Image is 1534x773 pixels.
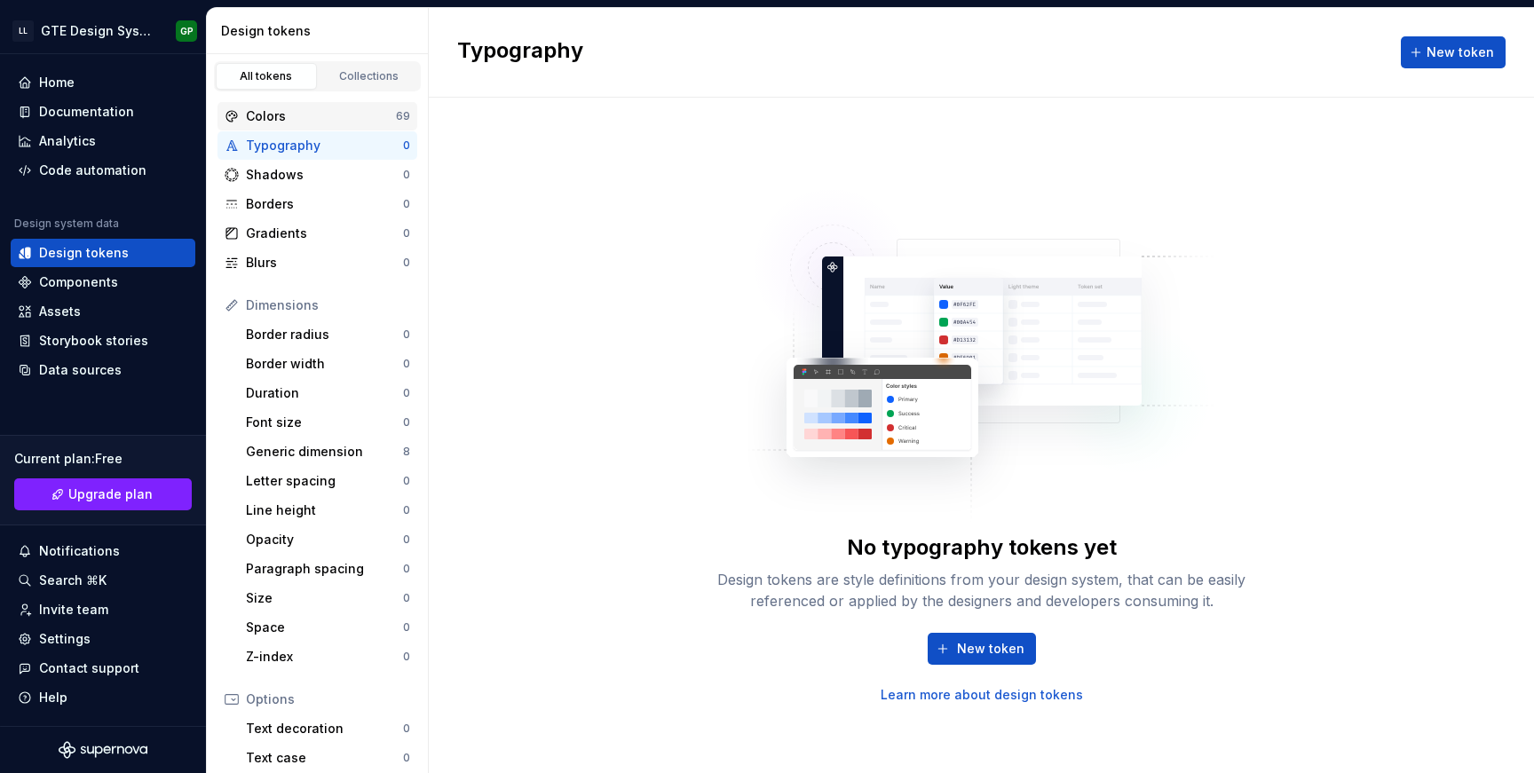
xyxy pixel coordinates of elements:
[11,356,195,384] a: Data sources
[246,531,403,548] div: Opacity
[403,650,410,664] div: 0
[11,239,195,267] a: Design tokens
[39,659,139,677] div: Contact support
[246,560,403,578] div: Paragraph spacing
[222,69,311,83] div: All tokens
[246,690,410,708] div: Options
[246,355,403,373] div: Border width
[39,132,96,150] div: Analytics
[403,722,410,736] div: 0
[217,190,417,218] a: Borders0
[239,438,417,466] a: Generic dimension8
[39,244,129,262] div: Design tokens
[403,503,410,517] div: 0
[403,357,410,371] div: 0
[239,613,417,642] a: Space0
[39,103,134,121] div: Documentation
[928,633,1036,665] button: New token
[39,542,120,560] div: Notifications
[39,572,107,589] div: Search ⌘K
[11,127,195,155] a: Analytics
[11,268,195,296] a: Components
[246,107,396,125] div: Colors
[239,584,417,612] a: Size0
[11,596,195,624] a: Invite team
[881,686,1083,704] a: Learn more about design tokens
[39,601,108,619] div: Invite team
[403,445,410,459] div: 8
[246,137,403,154] div: Typography
[39,303,81,320] div: Assets
[1401,36,1506,68] button: New token
[403,591,410,605] div: 0
[239,496,417,525] a: Line height0
[11,327,195,355] a: Storybook stories
[11,156,195,185] a: Code automation
[39,689,67,706] div: Help
[403,415,410,430] div: 0
[39,361,122,379] div: Data sources
[221,22,421,40] div: Design tokens
[246,166,403,184] div: Shadows
[246,443,403,461] div: Generic dimension
[239,643,417,671] a: Z-index0
[246,501,403,519] div: Line height
[217,131,417,160] a: Typography0
[217,102,417,130] a: Colors69
[457,36,583,68] h2: Typography
[403,386,410,400] div: 0
[41,22,154,40] div: GTE Design System
[39,74,75,91] div: Home
[246,589,403,607] div: Size
[239,555,417,583] a: Paragraph spacing0
[59,741,147,759] svg: Supernova Logo
[239,714,417,743] a: Text decoration0
[246,254,403,272] div: Blurs
[39,162,146,179] div: Code automation
[246,472,403,490] div: Letter spacing
[396,109,410,123] div: 69
[239,350,417,378] a: Border width0
[68,485,153,503] span: Upgrade plan
[11,98,195,126] a: Documentation
[403,751,410,765] div: 0
[14,217,119,231] div: Design system data
[39,630,91,648] div: Settings
[403,562,410,576] div: 0
[39,273,118,291] div: Components
[11,654,195,682] button: Contact support
[11,537,195,565] button: Notifications
[11,566,195,595] button: Search ⌘K
[11,68,195,97] a: Home
[246,414,403,431] div: Font size
[14,450,192,468] div: Current plan : Free
[403,197,410,211] div: 0
[11,297,195,326] a: Assets
[325,69,414,83] div: Collections
[239,467,417,495] a: Letter spacing0
[246,195,403,213] div: Borders
[957,640,1024,658] span: New token
[403,226,410,241] div: 0
[239,408,417,437] a: Font size0
[11,683,195,712] button: Help
[239,320,417,349] a: Border radius0
[239,525,417,554] a: Opacity0
[217,161,417,189] a: Shadows0
[403,620,410,635] div: 0
[39,332,148,350] div: Storybook stories
[246,648,403,666] div: Z-index
[180,24,194,38] div: GP
[246,749,403,767] div: Text case
[403,256,410,270] div: 0
[239,379,417,407] a: Duration0
[246,296,410,314] div: Dimensions
[847,533,1117,562] div: No typography tokens yet
[4,12,202,50] button: LLGTE Design SystemGP
[403,168,410,182] div: 0
[403,327,410,342] div: 0
[698,569,1266,611] div: Design tokens are style definitions from your design system, that can be easily referenced or app...
[246,720,403,738] div: Text decoration
[1427,43,1494,61] span: New token
[246,225,403,242] div: Gradients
